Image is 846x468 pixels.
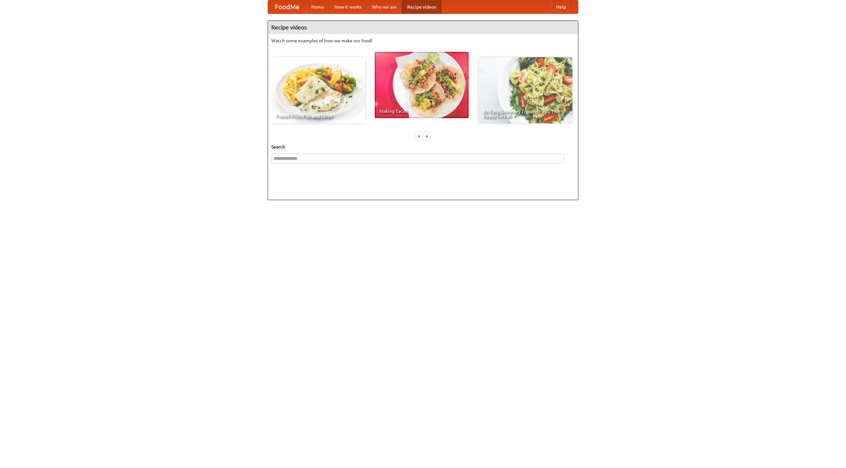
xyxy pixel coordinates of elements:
[268,0,306,14] a: FoodMe
[271,144,575,150] h5: Search
[329,0,367,14] a: How it works
[276,114,361,119] span: French Fries Fish and Chips
[268,21,578,34] h4: Recipe videos
[367,0,402,14] a: Who we are
[416,132,422,140] div: «
[271,37,575,44] p: Watch some examples of how we make our food!
[379,109,464,113] span: Making Tacos
[402,0,442,14] a: Recipe videos
[424,132,430,140] div: »
[375,52,469,118] a: Making Tacos
[479,57,572,123] a: An Easy, Summery Tomato Pasta That's Ready for Fall
[551,0,571,14] a: Help
[306,0,329,14] a: Home
[271,57,365,123] a: French Fries Fish and Chips
[483,109,568,119] span: An Easy, Summery Tomato Pasta That's Ready for Fall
